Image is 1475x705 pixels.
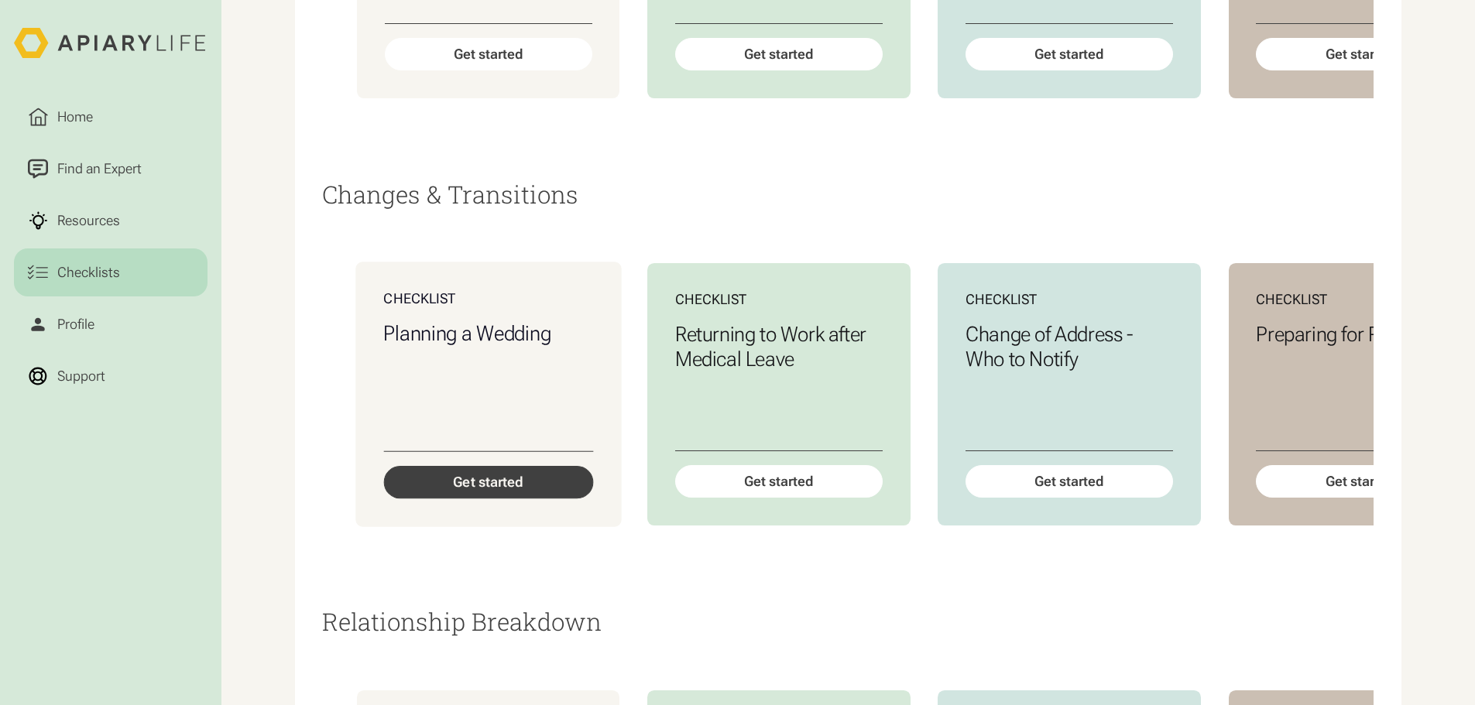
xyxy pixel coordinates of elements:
[14,300,208,349] a: Profile
[53,314,98,335] div: Profile
[53,159,145,180] div: Find an Expert
[938,263,1201,525] a: ChecklistChange of Address - Who to NotifyGet started
[1256,465,1463,498] div: Get started
[385,38,592,70] div: Get started
[14,145,208,193] a: Find an Expert
[966,465,1173,498] div: Get started
[383,321,593,346] h3: Planning a Wedding
[966,38,1173,70] div: Get started
[1256,322,1463,347] h3: Preparing for Retirement
[322,608,1374,635] h2: Relationship Breakdown
[675,38,883,70] div: Get started
[383,290,593,308] div: Checklist
[322,181,1374,207] h2: Changes & Transitions
[1256,38,1463,70] div: Get started
[14,248,208,297] a: Checklists
[675,322,883,371] h3: Returning to Work after Medical Leave
[14,93,208,142] a: Home
[14,352,208,401] a: Support
[647,263,911,525] a: ChecklistReturning to Work after Medical LeaveGet started
[53,210,123,231] div: Resources
[53,262,123,283] div: Checklists
[966,322,1173,371] h3: Change of Address - Who to Notify
[383,466,593,499] div: Get started
[966,291,1173,308] div: Checklist
[53,107,96,128] div: Home
[53,366,108,387] div: Support
[355,262,621,526] a: ChecklistPlanning a WeddingGet started
[14,197,208,245] a: Resources
[675,465,883,498] div: Get started
[1256,291,1463,308] div: Checklist
[675,291,883,308] div: Checklist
